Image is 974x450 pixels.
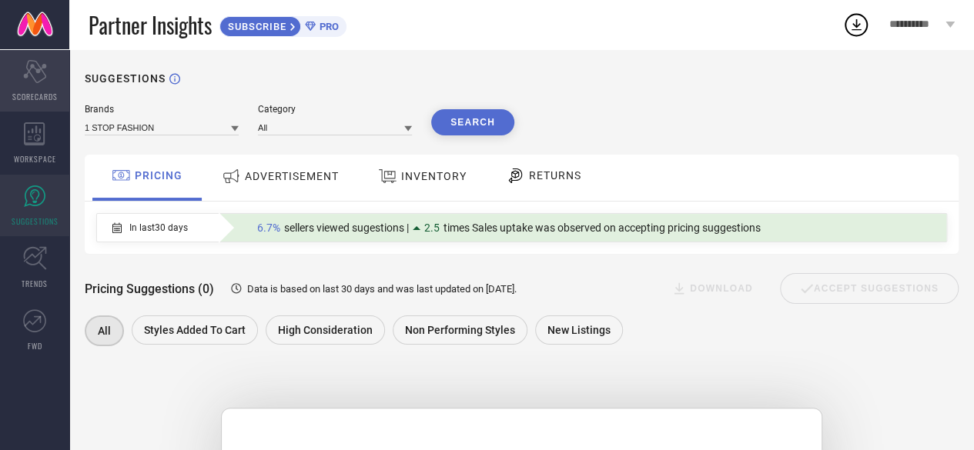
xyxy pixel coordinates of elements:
[89,9,212,41] span: Partner Insights
[780,273,959,304] div: Accept Suggestions
[547,324,611,336] span: New Listings
[144,324,246,336] span: Styles Added To Cart
[257,222,280,234] span: 6.7%
[219,12,346,37] a: SUBSCRIBEPRO
[129,222,188,233] span: In last 30 days
[443,222,761,234] span: times Sales uptake was observed on accepting pricing suggestions
[85,72,166,85] h1: SUGGESTIONS
[278,324,373,336] span: High Consideration
[842,11,870,38] div: Open download list
[258,104,412,115] div: Category
[284,222,409,234] span: sellers viewed sugestions |
[431,109,514,135] button: Search
[405,324,515,336] span: Non Performing Styles
[247,283,517,295] span: Data is based on last 30 days and was last updated on [DATE] .
[98,325,111,337] span: All
[85,104,239,115] div: Brands
[424,222,440,234] span: 2.5
[249,218,768,238] div: Percentage of sellers who have viewed suggestions for the current Insight Type
[12,91,58,102] span: SCORECARDS
[12,215,59,227] span: SUGGESTIONS
[135,169,182,182] span: PRICING
[529,169,581,182] span: RETURNS
[401,170,467,182] span: INVENTORY
[28,340,42,352] span: FWD
[245,170,339,182] span: ADVERTISEMENT
[316,21,339,32] span: PRO
[220,21,290,32] span: SUBSCRIBE
[85,282,214,296] span: Pricing Suggestions (0)
[14,153,56,165] span: WORKSPACE
[22,278,48,289] span: TRENDS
